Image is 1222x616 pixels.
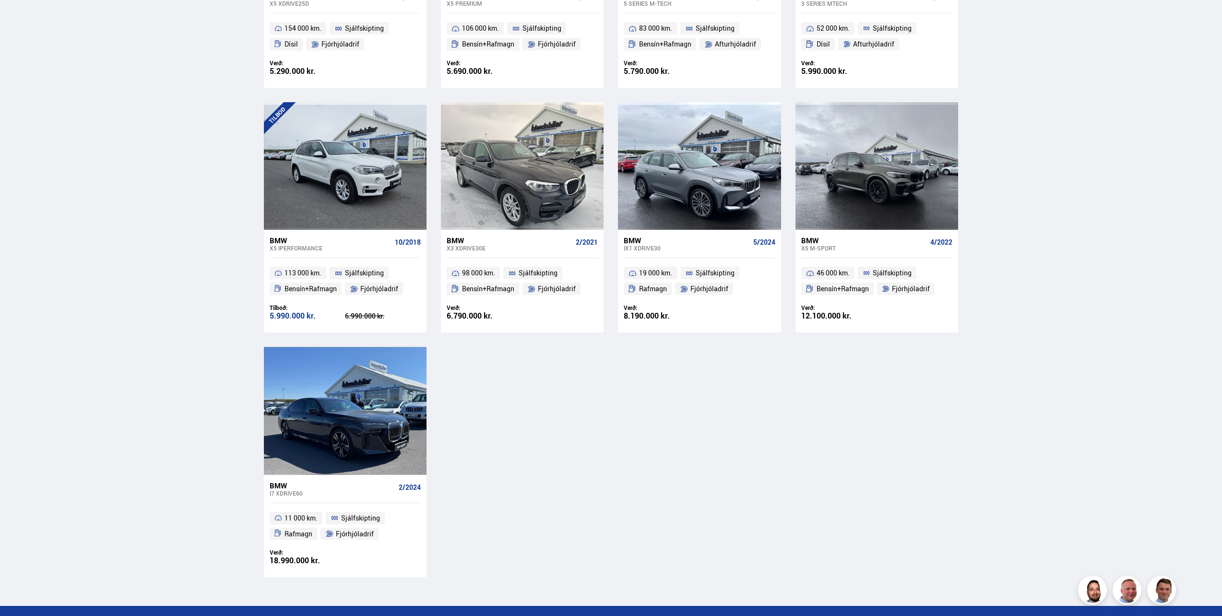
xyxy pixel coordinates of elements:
[624,59,700,67] div: Verð:
[270,557,345,565] div: 18.990.000 kr.
[270,490,395,497] div: i7 XDRIVE60
[345,313,421,320] div: 6.990.000 kr.
[753,238,775,246] span: 5/2024
[576,238,598,246] span: 2/2021
[801,312,877,320] div: 12.100.000 kr.
[522,23,561,34] span: Sjálfskipting
[801,67,877,75] div: 5.990.000 kr.
[264,475,427,578] a: BMW i7 XDRIVE60 2/2024 11 000 km. Sjálfskipting Rafmagn Fjórhjóladrif Verð: 18.990.000 kr.
[624,67,700,75] div: 5.790.000 kr.
[462,283,514,295] span: Bensín+Rafmagn
[795,230,958,332] a: BMW X5 M-SPORT 4/2022 46 000 km. Sjálfskipting Bensín+Rafmagn Fjórhjóladrif Verð: 12.100.000 kr.
[624,312,700,320] div: 8.190.000 kr.
[270,245,391,251] div: X5 IPERFORMANCE
[519,267,558,279] span: Sjálfskipting
[639,38,691,50] span: Bensín+Rafmagn
[270,481,395,490] div: BMW
[447,67,522,75] div: 5.690.000 kr.
[336,528,374,540] span: Fjórhjóladrif
[696,23,735,34] span: Sjálfskipting
[462,267,495,279] span: 98 000 km.
[817,23,850,34] span: 52 000 km.
[873,267,912,279] span: Sjálfskipting
[8,4,36,33] button: Opna LiveChat spjallviðmót
[270,304,345,311] div: Tilboð:
[447,245,572,251] div: X3 XDRIVE30E
[817,283,869,295] span: Bensín+Rafmagn
[639,283,667,295] span: Rafmagn
[285,512,318,524] span: 11 000 km.
[873,23,912,34] span: Sjálfskipting
[892,283,930,295] span: Fjórhjóladrif
[462,23,499,34] span: 106 000 km.
[395,238,421,246] span: 10/2018
[1080,577,1108,606] img: nhp88E3Fdnt1Opn2.png
[270,59,345,67] div: Verð:
[801,236,926,245] div: BMW
[639,23,672,34] span: 83 000 km.
[270,312,345,320] div: 5.990.000 kr.
[285,267,321,279] span: 113 000 km.
[447,312,522,320] div: 6.790.000 kr.
[399,484,421,491] span: 2/2024
[441,230,604,332] a: BMW X3 XDRIVE30E 2/2021 98 000 km. Sjálfskipting Bensín+Rafmagn Fjórhjóladrif Verð: 6.790.000 kr.
[341,512,380,524] span: Sjálfskipting
[1149,577,1177,606] img: FbJEzSuNWCJXmdc-.webp
[801,304,877,311] div: Verð:
[930,238,952,246] span: 4/2022
[447,304,522,311] div: Verð:
[270,67,345,75] div: 5.290.000 kr.
[801,59,877,67] div: Verð:
[345,267,384,279] span: Sjálfskipting
[270,549,345,556] div: Verð:
[285,23,321,34] span: 154 000 km.
[696,267,735,279] span: Sjálfskipting
[639,267,672,279] span: 19 000 km.
[321,38,359,50] span: Fjórhjóladrif
[285,38,298,50] span: Dísil
[690,283,728,295] span: Fjórhjóladrif
[285,283,337,295] span: Bensín+Rafmagn
[715,38,756,50] span: Afturhjóladrif
[1114,577,1143,606] img: siFngHWaQ9KaOqBr.png
[817,267,850,279] span: 46 000 km.
[447,59,522,67] div: Verð:
[624,245,749,251] div: ix1 XDRIVE30
[285,528,312,540] span: Rafmagn
[538,38,576,50] span: Fjórhjóladrif
[624,304,700,311] div: Verð:
[462,38,514,50] span: Bensín+Rafmagn
[538,283,576,295] span: Fjórhjóladrif
[360,283,398,295] span: Fjórhjóladrif
[817,38,830,50] span: Dísil
[618,230,781,332] a: BMW ix1 XDRIVE30 5/2024 19 000 km. Sjálfskipting Rafmagn Fjórhjóladrif Verð: 8.190.000 kr.
[624,236,749,245] div: BMW
[270,236,391,245] div: BMW
[853,38,894,50] span: Afturhjóladrif
[264,230,427,332] a: BMW X5 IPERFORMANCE 10/2018 113 000 km. Sjálfskipting Bensín+Rafmagn Fjórhjóladrif Tilboð: 5.990....
[801,245,926,251] div: X5 M-SPORT
[447,236,572,245] div: BMW
[345,23,384,34] span: Sjálfskipting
